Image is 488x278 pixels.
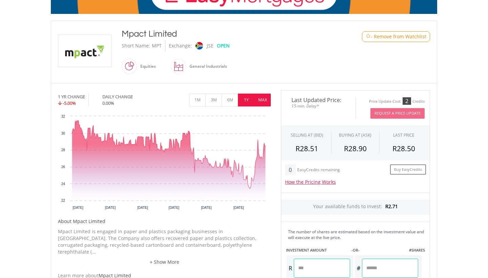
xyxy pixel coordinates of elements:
span: -5.00% [63,100,76,106]
span: R2.71 [385,203,398,210]
img: jse.png [196,42,203,49]
div: Chart. Highcharts interactive chart. [58,113,271,215]
text: [DATE] [201,206,212,210]
div: SELLING AT (BID) [291,132,323,138]
div: Short Name: [122,40,150,52]
text: 32 [61,115,65,118]
h5: About Mpact Limited [58,218,271,225]
div: 1 YR CHANGE [58,94,85,100]
div: MPT [152,40,162,52]
a: How the Pricing Works [285,179,336,185]
div: Credits [412,99,425,104]
div: 2 [403,97,411,105]
div: DAILY CHANGE [102,94,156,100]
p: Mpact Limited is engaged in paper and plastics packaging businesses in [GEOGRAPHIC_DATA]. The Com... [58,228,271,255]
text: [DATE] [105,206,116,210]
span: R28.90 [344,144,367,153]
button: Request A Price Update [370,108,425,119]
div: Exchange: [169,40,192,52]
div: OPEN [217,40,230,52]
text: 22 [61,199,65,202]
button: 1Y [238,94,255,106]
div: LAST PRICE [393,132,414,138]
text: [DATE] [73,206,83,210]
div: Your available funds to invest: [281,200,430,215]
div: JSE [207,40,213,52]
text: [DATE] [137,206,148,210]
span: R28.51 [296,144,318,153]
text: 24 [61,182,65,186]
div: General Industrials [186,58,227,75]
img: EQU.ZA.MPT.png [59,35,110,67]
button: 3M [205,94,222,106]
div: Equities [137,58,156,75]
svg: Interactive chart [58,113,271,215]
span: R28.50 [392,144,415,153]
div: Mpact Limited [122,28,334,40]
text: 28 [61,148,65,152]
div: Price Update Cost: [369,99,401,104]
span: Last Updated Price: [286,97,350,103]
button: 1M [189,94,206,106]
text: 26 [61,165,65,169]
label: #SHARES [409,247,425,253]
span: 0.00% [102,100,114,106]
div: 0 [285,164,296,175]
text: [DATE] [169,206,180,210]
div: R [287,259,294,278]
img: Watchlist [366,34,371,39]
span: BUYING AT (ASK) [339,132,371,138]
span: 15-min. Delay* [286,103,350,109]
button: Watchlist - Remove from Watchlist [362,31,430,42]
button: 6M [222,94,238,106]
div: The number of shares are estimated based on the investment value and will execute at the live price. [288,229,427,240]
button: MAX [254,94,271,106]
text: 30 [61,132,65,135]
label: -OR- [351,247,360,253]
div: # [355,259,362,278]
a: Buy EasyCredits [390,164,426,175]
label: INVESTMENT AMOUNT [286,247,327,253]
span: - Remove from Watchlist [371,33,426,40]
text: [DATE] [233,206,244,210]
a: + Show More [58,259,271,265]
div: EasyCredits remaining [297,167,340,173]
